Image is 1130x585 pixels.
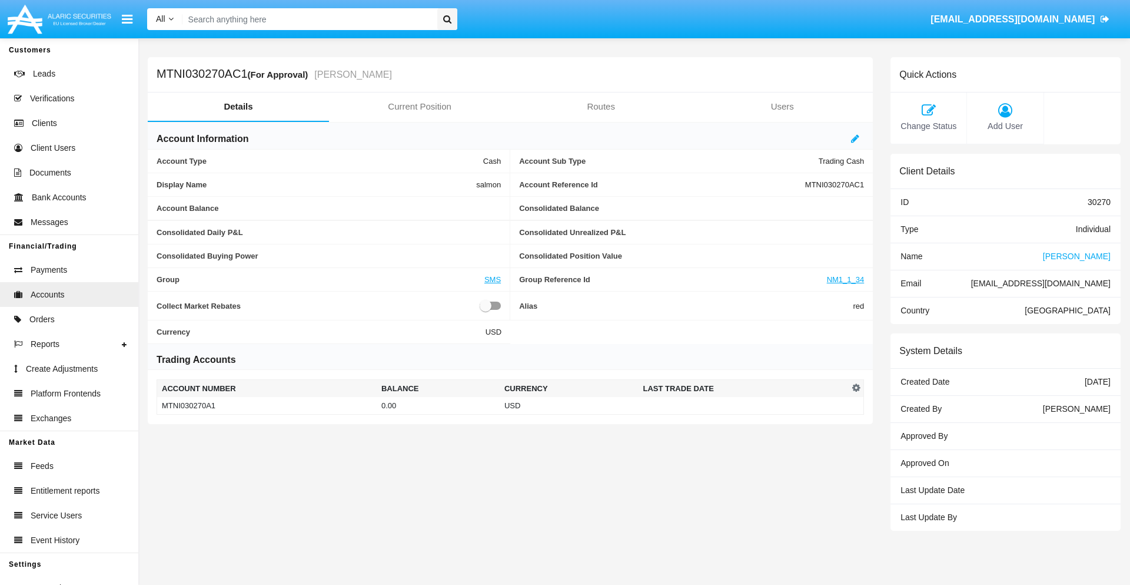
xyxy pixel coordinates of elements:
[900,197,909,207] span: ID
[377,397,500,415] td: 0.00
[157,353,236,366] h6: Trading Accounts
[1076,224,1111,234] span: Individual
[31,460,54,472] span: Feeds
[157,328,486,336] span: Currency
[26,363,98,375] span: Create Adjustments
[31,338,59,351] span: Reports
[6,2,113,37] img: Logo image
[156,14,165,24] span: All
[31,412,71,425] span: Exchanges
[519,204,864,213] span: Consolidated Balance
[31,289,65,301] span: Accounts
[157,228,501,237] span: Consolidated Daily P&L
[182,8,433,30] input: Search
[930,14,1095,24] span: [EMAIL_ADDRESS][DOMAIN_NAME]
[899,69,956,80] h6: Quick Actions
[329,92,510,121] a: Current Position
[510,92,692,121] a: Routes
[900,431,948,441] span: Approved By
[1088,197,1111,207] span: 30270
[899,166,955,177] h6: Client Details
[29,313,55,326] span: Orders
[900,404,942,414] span: Created By
[157,68,392,81] h5: MTNI030270AC1
[157,275,484,284] span: Group
[32,191,87,204] span: Bank Accounts
[147,13,182,25] a: All
[311,70,392,80] small: [PERSON_NAME]
[973,120,1037,133] span: Add User
[31,388,101,400] span: Platform Frontends
[1025,306,1111,315] span: [GEOGRAPHIC_DATA]
[31,510,82,522] span: Service Users
[805,180,864,189] span: MTNI030270AC1
[157,252,501,260] span: Consolidated Buying Power
[31,216,68,229] span: Messages
[31,142,75,154] span: Client Users
[1043,252,1111,261] span: [PERSON_NAME]
[896,120,960,133] span: Change Status
[148,92,329,121] a: Details
[519,180,805,189] span: Account Reference Id
[157,180,476,189] span: Display Name
[157,397,377,415] td: MTNI030270A1
[900,458,949,468] span: Approved On
[30,92,74,105] span: Verifications
[157,157,483,166] span: Account Type
[827,275,865,284] a: NM1_1_34
[900,224,918,234] span: Type
[900,513,957,522] span: Last Update By
[519,157,819,166] span: Account Sub Type
[1085,377,1111,386] span: [DATE]
[519,228,864,237] span: Consolidated Unrealized P&L
[971,279,1111,288] span: [EMAIL_ADDRESS][DOMAIN_NAME]
[377,380,500,398] th: Balance
[157,133,248,146] h6: Account Information
[31,264,67,276] span: Payments
[29,167,71,179] span: Documents
[483,157,501,166] span: Cash
[900,485,965,495] span: Last Update Date
[31,534,79,547] span: Event History
[519,299,853,313] span: Alias
[900,306,929,315] span: Country
[519,275,827,284] span: Group Reference Id
[692,92,873,121] a: Users
[500,380,639,398] th: Currency
[900,279,921,288] span: Email
[157,380,377,398] th: Account Number
[900,377,949,386] span: Created Date
[519,252,864,260] span: Consolidated Position Value
[484,275,501,284] a: SMS
[32,117,57,130] span: Clients
[248,68,312,81] div: (For Approval)
[157,299,480,313] span: Collect Market Rebates
[476,180,501,189] span: salmon
[500,397,639,415] td: USD
[31,485,100,497] span: Entitlement reports
[899,345,962,356] h6: System Details
[638,380,849,398] th: Last Trade Date
[1043,404,1111,414] span: [PERSON_NAME]
[486,328,501,336] span: USD
[925,3,1115,36] a: [EMAIL_ADDRESS][DOMAIN_NAME]
[33,68,55,80] span: Leads
[900,252,922,261] span: Name
[157,204,501,213] span: Account Balance
[853,299,864,313] span: red
[819,157,865,166] span: Trading Cash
